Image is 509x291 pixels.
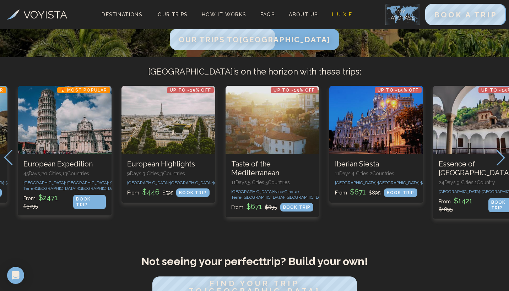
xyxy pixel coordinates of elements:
[35,186,78,191] span: [GEOGRAPHIC_DATA] •
[23,170,106,177] p: 45 Days, 20 Cities, 13 Countr ies
[127,180,170,185] span: [GEOGRAPHIC_DATA] •
[439,196,488,213] p: From
[23,203,38,209] span: $ 3295
[375,87,422,93] p: Up to -15% OFF
[260,12,275,17] span: FAQs
[280,203,314,212] div: BOOK TRIP
[170,37,339,44] a: Our Trips to[GEOGRAPHIC_DATA]
[335,187,380,197] p: From
[170,180,213,185] span: [GEOGRAPHIC_DATA] •
[258,10,278,20] a: FAQs
[57,87,110,93] p: 🔥 Most Popular
[99,9,145,30] span: Destinations
[231,189,274,194] span: [GEOGRAPHIC_DATA] •
[452,197,474,205] span: $ 1421
[335,170,417,177] p: 11 Days, 4 Cities, 2 Countr ies
[421,180,464,185] span: [GEOGRAPHIC_DATA] •
[179,35,330,44] span: Our Trips to [GEOGRAPHIC_DATA]
[385,4,419,25] img: My Account
[271,87,318,93] p: Up to -15% OFF
[7,267,24,284] div: Open Intercom Messenger
[202,12,246,17] span: How It Works
[23,160,106,169] h3: European Expedition
[141,188,161,196] span: $ 446
[127,170,210,177] p: 9 Days, 3 Cities, 3 Countr ies
[226,86,319,217] a: Taste of the MediterraneanUp to -15% OFFTaste of the Mediterranean11Days,5 Cities,5Countries[GEOG...
[199,10,249,20] a: How It Works
[243,195,286,200] span: [GEOGRAPHIC_DATA] •
[170,29,339,50] button: Our Trips to[GEOGRAPHIC_DATA]
[335,160,417,169] h3: Iberian Siesta
[332,12,352,17] span: L U X E
[78,186,121,191] span: [GEOGRAPHIC_DATA] •
[274,189,285,194] span: Nice •
[121,86,215,213] swiper-slide: 5 / 8
[155,10,190,20] a: Our Trips
[7,7,67,23] a: VOYISTA
[231,160,314,177] h3: Taste of the Mediterranean
[245,202,264,211] span: $ 671
[18,86,112,226] swiper-slide: 4 / 8
[378,180,421,185] span: [GEOGRAPHIC_DATA] •
[286,195,327,200] span: [GEOGRAPHIC_DATA]
[329,86,423,203] a: Iberian SiestaUp to -15% OFFIberian Siesta11Days,4 Cities,2Countries[GEOGRAPHIC_DATA]•[GEOGRAPHIC...
[226,86,319,228] swiper-slide: 6 / 8
[289,12,318,17] span: About Us
[231,202,277,212] p: From
[425,4,506,25] button: BOOK A TRIP
[127,160,210,169] h3: European Highlights
[37,193,59,202] span: $ 2471
[348,188,367,196] span: $ 671
[66,180,109,185] span: [GEOGRAPHIC_DATA] •
[329,86,423,213] swiper-slide: 7 / 8
[158,12,188,17] span: Our Trips
[18,86,112,215] a: European Expedition🔥 Most PopularEuropean Expedition45Days,20 Cities,13Countries[GEOGRAPHIC_DATA]...
[213,180,255,185] span: [GEOGRAPHIC_DATA]
[231,189,299,200] span: Cinque Terre •
[73,195,105,209] div: BOOK TRIP
[369,190,380,196] span: $ 895
[434,10,497,19] span: BOOK A TRIP
[127,187,173,197] p: From
[109,180,152,185] span: [GEOGRAPHIC_DATA] •
[162,190,173,196] span: $ 595
[439,207,453,212] span: $ 1895
[425,12,506,19] a: BOOK A TRIP
[167,87,214,93] p: Up to -15% OFF
[23,193,73,210] p: From
[23,7,67,23] h3: VOYISTA
[39,255,471,268] h2: Not seeing your perfect trip ? Build your own!
[6,180,49,185] span: [GEOGRAPHIC_DATA] •
[121,86,215,203] a: European HighlightsUp to -15% OFFEuropean Highlights9Days,3 Cities,3Countries[GEOGRAPHIC_DATA]•[G...
[23,180,66,185] span: [GEOGRAPHIC_DATA] •
[439,189,482,194] span: [GEOGRAPHIC_DATA] •
[265,204,277,210] span: $ 895
[384,188,417,197] div: BOOK TRIP
[7,10,20,20] img: Voyista Logo
[335,180,378,185] span: [GEOGRAPHIC_DATA] •
[286,10,320,20] a: About Us
[329,10,355,20] a: L U X E
[231,179,314,186] p: 11 Days, 5 Cities, 5 Countr ies
[176,188,210,197] div: BOOK TRIP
